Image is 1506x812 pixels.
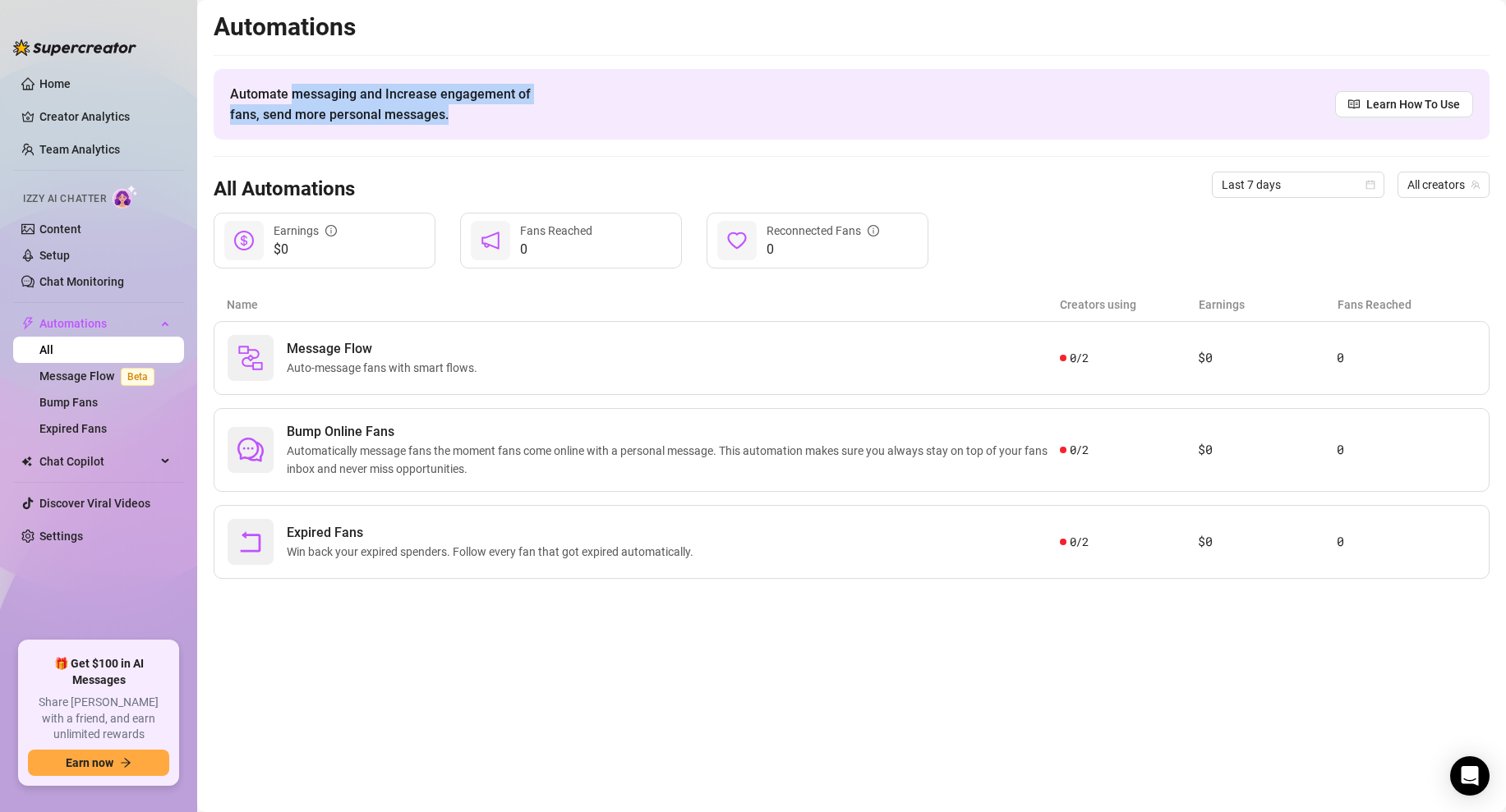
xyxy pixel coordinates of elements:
[39,143,120,156] a: Team Analytics
[21,456,32,467] img: Chat Copilot
[1471,180,1481,190] span: team
[481,231,500,250] span: notification
[237,437,264,463] span: comment
[113,185,138,209] img: AI Chatter
[287,339,484,359] span: Message Flow
[28,750,169,776] button: Earn nowarrow-right
[767,240,879,259] span: 0
[1198,348,1337,368] article: $0
[1070,349,1089,367] span: 0 / 2
[1070,533,1089,551] span: 0 / 2
[1199,296,1338,314] article: Earnings
[230,84,546,125] span: Automate messaging and Increase engagement of fans, send more personal messages.
[1222,172,1375,197] span: Last 7 days
[121,368,154,386] span: Beta
[66,756,113,769] span: Earn now
[39,275,124,288] a: Chat Monitoring
[1198,440,1337,460] article: $0
[1348,99,1360,110] span: read
[28,656,169,688] span: 🎁 Get $100 in AI Messages
[1337,348,1476,368] article: 0
[1338,296,1476,314] article: Fans Reached
[39,310,156,337] span: Automations
[39,77,71,90] a: Home
[28,695,169,743] span: Share [PERSON_NAME] with a friend, and earn unlimited rewards
[1060,296,1199,314] article: Creators using
[21,317,35,330] span: thunderbolt
[237,529,264,555] span: rollback
[1366,180,1375,190] span: calendar
[868,225,879,236] span: info-circle
[1366,95,1460,113] span: Learn How To Use
[39,422,107,435] a: Expired Fans
[234,231,254,250] span: dollar
[39,222,81,236] a: Content
[287,543,700,561] span: Win back your expired spenders. Follow every fan that got expired automatically.
[287,359,484,377] span: Auto-message fans with smart flows.
[227,296,1060,314] article: Name
[287,442,1060,478] span: Automatically message fans the moment fans come online with a personal message. This automation m...
[1337,532,1476,552] article: 0
[287,523,700,543] span: Expired Fans
[39,249,70,262] a: Setup
[214,11,1490,43] h2: Automations
[237,345,264,371] img: svg%3e
[1335,91,1473,117] a: Learn How To Use
[325,225,337,236] span: info-circle
[520,240,592,259] span: 0
[13,39,136,56] img: logo-BBDzfeDw.svg
[214,177,355,203] h3: All Automations
[274,240,337,259] span: $0
[23,191,106,207] span: Izzy AI Chatter
[39,103,171,130] a: Creator Analytics
[39,448,156,475] span: Chat Copilot
[1407,172,1480,197] span: All creators
[1198,532,1337,552] article: $0
[1450,756,1490,796] div: Open Intercom Messenger
[727,231,747,250] span: heart
[1337,440,1476,460] article: 0
[274,222,337,240] div: Earnings
[120,757,131,768] span: arrow-right
[520,224,592,237] span: Fans Reached
[39,369,161,383] a: Message FlowBeta
[287,422,1060,442] span: Bump Online Fans
[39,343,53,356] a: All
[39,497,150,510] a: Discover Viral Videos
[39,530,83,543] a: Settings
[39,396,98,409] a: Bump Fans
[1070,441,1089,459] span: 0 / 2
[767,222,879,240] div: Reconnected Fans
